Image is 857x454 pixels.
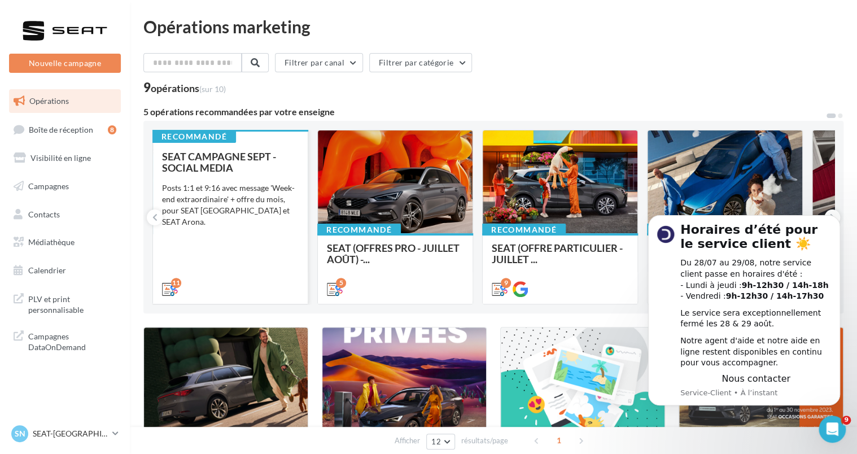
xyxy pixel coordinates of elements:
[143,81,226,94] div: 9
[461,435,508,446] span: résultats/page
[501,278,511,288] div: 9
[7,117,123,142] a: Boîte de réception8
[151,83,226,93] div: opérations
[482,224,566,236] div: Recommandé
[492,242,623,265] span: SEAT (OFFRE PARTICULIER - JUILLET ...
[108,125,116,134] div: 8
[7,146,123,170] a: Visibilité en ligne
[30,153,91,163] span: Visibilité en ligne
[143,107,825,116] div: 5 opérations recommandées par votre enseigne
[28,291,116,316] span: PLV et print personnalisable
[7,203,123,226] a: Contacts
[369,53,472,72] button: Filtrer par catégorie
[336,278,346,288] div: 5
[162,150,276,174] span: SEAT CAMPAGNE SEPT - SOCIAL MEDIA
[33,428,108,439] p: SEAT-[GEOGRAPHIC_DATA]
[28,181,69,191] span: Campagnes
[631,199,857,424] iframe: Intercom notifications message
[15,428,25,439] span: SN
[29,124,93,134] span: Boîte de réception
[431,437,441,446] span: 12
[327,242,460,265] span: SEAT (OFFRES PRO - JUILLET AOÛT) -...
[162,182,299,228] div: Posts 1:1 et 9:16 avec message 'Week-end extraordinaire' + offre du mois, pour SEAT [GEOGRAPHIC_D...
[7,89,123,113] a: Opérations
[317,224,401,236] div: Recommandé
[7,259,123,282] a: Calendrier
[7,324,123,357] a: Campagnes DataOnDemand
[9,54,121,73] button: Nouvelle campagne
[171,278,181,288] div: 11
[28,209,60,219] span: Contacts
[426,434,455,449] button: 12
[28,237,75,247] span: Médiathèque
[7,287,123,320] a: PLV et print personnalisable
[395,435,420,446] span: Afficher
[842,416,851,425] span: 9
[152,130,236,143] div: Recommandé
[7,230,123,254] a: Médiathèque
[28,329,116,353] span: Campagnes DataOnDemand
[29,96,69,106] span: Opérations
[7,174,123,198] a: Campagnes
[550,431,568,449] span: 1
[9,423,121,444] a: SN SEAT-[GEOGRAPHIC_DATA]
[199,84,226,94] span: (sur 10)
[28,265,66,275] span: Calendrier
[819,416,846,443] iframe: Intercom live chat
[143,18,843,35] div: Opérations marketing
[275,53,363,72] button: Filtrer par canal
